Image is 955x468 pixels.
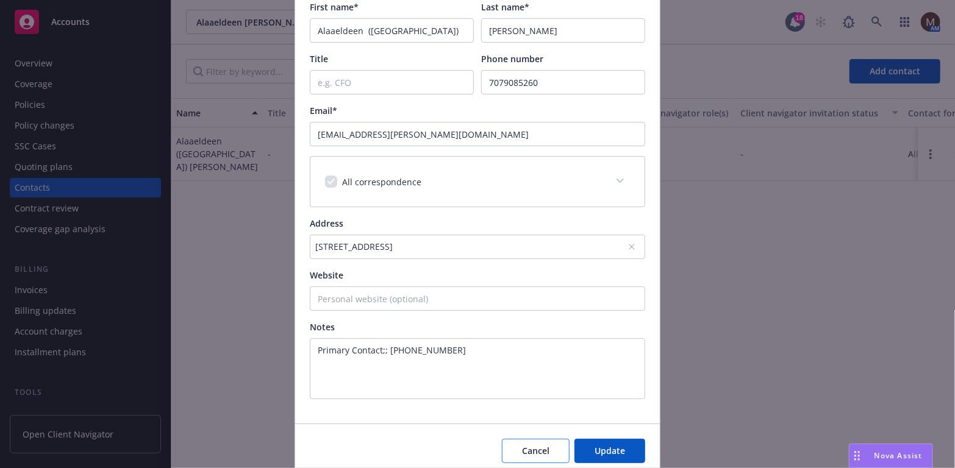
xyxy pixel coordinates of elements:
span: Cancel [522,445,549,456]
div: Drag to move [849,444,865,467]
button: Update [574,439,645,463]
div: All correspondence [310,157,645,207]
span: First name* [310,1,359,13]
span: Address [310,218,343,229]
span: Update [595,445,625,456]
input: Last Name [481,18,645,43]
span: Title [310,53,328,65]
input: First Name [310,18,474,43]
textarea: Primary Contact;; [PHONE_NUMBER] [310,338,645,399]
span: All correspondence [342,176,421,188]
span: Email* [310,105,337,116]
button: [STREET_ADDRESS] [310,235,645,259]
span: Last name* [481,1,529,13]
input: example@email.com [310,122,645,146]
div: [STREET_ADDRESS] [315,240,628,253]
button: Cancel [502,439,570,463]
button: Nova Assist [849,444,933,468]
span: Website [310,269,343,281]
span: Notes [310,321,335,333]
input: (xxx) xxx-xxx [481,70,645,94]
span: Phone number [481,53,543,65]
span: Nova Assist [875,450,923,461]
input: e.g. CFO [310,70,474,94]
input: Personal website (optional) [310,286,645,311]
